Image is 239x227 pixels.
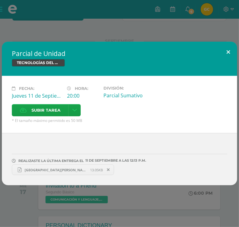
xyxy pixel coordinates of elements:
span: * El tamaño máximo permitido es 50 MB [12,118,227,123]
h2: Parcial de Unidad [12,49,227,58]
span: 13.05KB [90,168,103,172]
button: Close (Esc) [219,42,237,63]
span: REALIZASTE LA ÚLTIMA ENTREGA EL [18,159,84,163]
span: Subir tarea [31,104,60,116]
a: [GEOGRAPHIC_DATA][PERSON_NAME]xlsx 13.05KB [12,164,114,175]
span: [GEOGRAPHIC_DATA][PERSON_NAME]xlsx [22,168,90,172]
div: Jueves 11 de Septiembre [12,92,62,99]
span: Fecha: [19,86,34,91]
label: División: [104,86,154,90]
div: 20:00 [67,92,99,99]
span: TECNOLOGÍAS DEL APRENDIZAJE Y LA COMUNICACIÓN [12,59,65,67]
div: Parcial Sumativo [104,92,154,99]
span: Remover entrega [103,166,114,173]
span: Hora: [75,86,88,91]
